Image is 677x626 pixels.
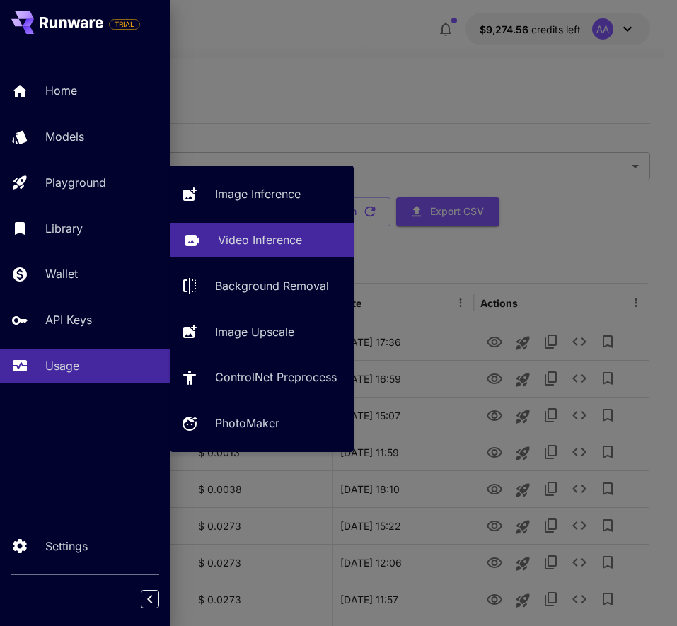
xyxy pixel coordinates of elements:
a: Background Removal [170,269,354,303]
div: Collapse sidebar [151,586,170,612]
p: ControlNet Preprocess [215,369,337,386]
p: Image Inference [215,185,301,202]
p: Image Upscale [215,323,294,340]
p: Usage [45,357,79,374]
p: Settings [45,538,88,555]
span: Add your payment card to enable full platform functionality. [109,16,140,33]
a: Image Inference [170,177,354,211]
a: Image Upscale [170,314,354,349]
button: Collapse sidebar [141,590,159,608]
p: Background Removal [215,277,329,294]
p: Wallet [45,265,78,282]
p: Models [45,128,84,145]
p: Home [45,82,77,99]
p: Playground [45,174,106,191]
p: Library [45,220,83,237]
p: PhotoMaker [215,415,279,431]
a: PhotoMaker [170,406,354,441]
span: TRIAL [110,19,139,30]
a: ControlNet Preprocess [170,360,354,395]
a: Video Inference [170,223,354,257]
p: Video Inference [218,231,302,248]
p: API Keys [45,311,92,328]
